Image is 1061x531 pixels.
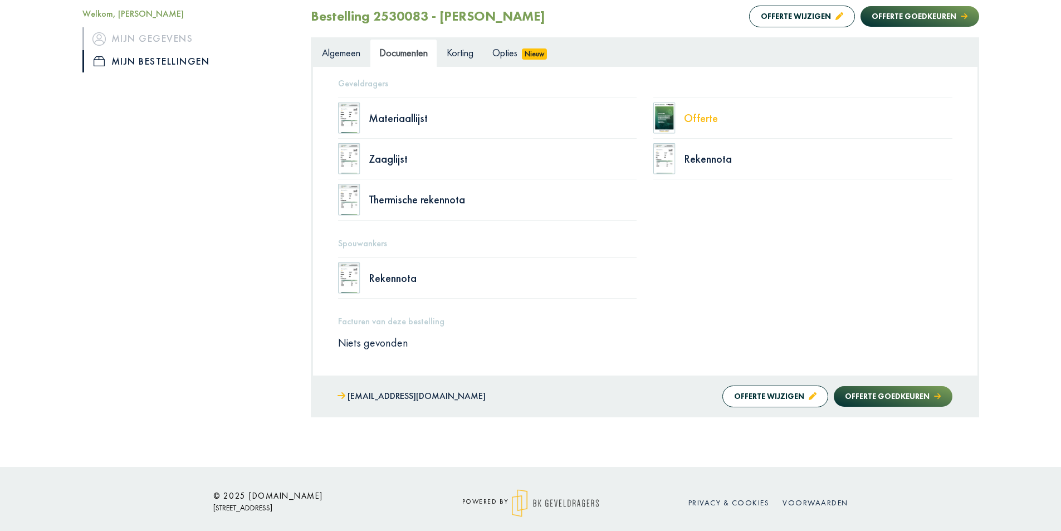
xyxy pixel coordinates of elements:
[338,184,360,215] img: doc
[213,491,414,501] h6: © 2025 [DOMAIN_NAME]
[311,8,545,25] h2: Bestelling 2530083 - [PERSON_NAME]
[82,50,294,72] a: iconMijn bestellingen
[330,335,961,350] div: Niets gevonden
[94,56,105,66] img: icon
[338,103,360,134] img: doc
[82,27,294,50] a: iconMijn gegevens
[213,501,414,515] p: [STREET_ADDRESS]
[749,6,855,27] button: Offerte wijzigen
[688,498,770,508] a: Privacy & cookies
[512,489,599,517] img: logo
[369,272,637,284] div: Rekennota
[431,489,631,517] div: powered by
[338,238,952,249] h5: Spouwankers
[92,32,106,45] img: icon
[492,46,517,59] span: Opties
[684,113,952,124] div: Offerte
[312,39,977,66] ul: Tabs
[783,498,848,508] a: Voorwaarden
[379,46,428,59] span: Documenten
[338,143,360,174] img: doc
[338,262,360,294] img: doc
[447,46,473,59] span: Korting
[834,386,952,407] button: Offerte goedkeuren
[722,386,828,407] button: Offerte wijzigen
[653,103,676,134] img: doc
[338,388,486,405] a: [EMAIL_ADDRESS][DOMAIN_NAME]
[338,78,952,89] h5: Geveldragers
[522,48,547,60] span: Nieuw
[369,113,637,124] div: Materiaallijst
[684,153,952,164] div: Rekennota
[369,153,637,164] div: Zaaglijst
[369,194,637,205] div: Thermische rekennota
[860,6,979,27] button: Offerte goedkeuren
[322,46,360,59] span: Algemeen
[653,143,676,174] img: doc
[82,8,294,19] h5: Welkom, [PERSON_NAME]
[338,316,952,327] h5: Facturen van deze bestelling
